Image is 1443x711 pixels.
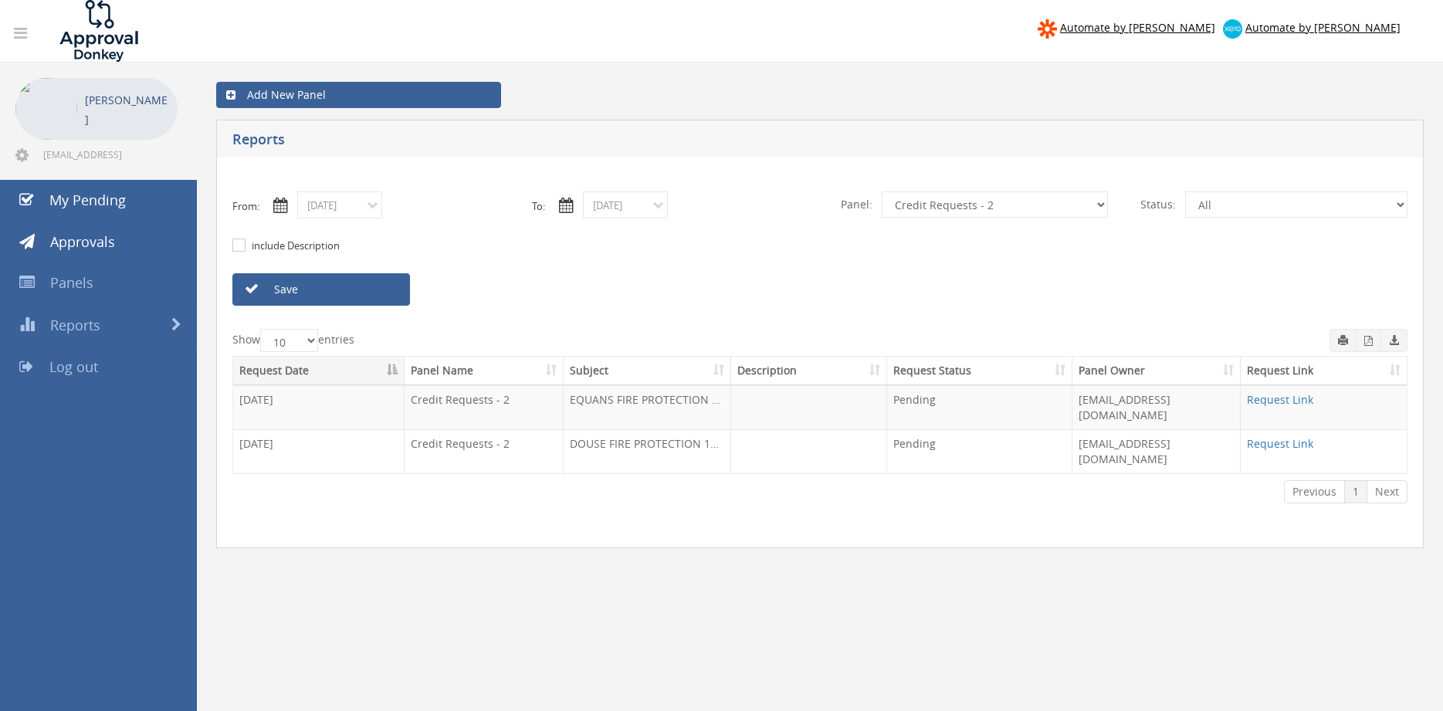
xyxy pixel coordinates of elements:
[887,385,1072,429] td: Pending
[49,357,98,376] span: Log out
[233,385,405,429] td: [DATE]
[232,199,259,214] label: From:
[50,273,93,292] span: Panels
[232,329,354,352] label: Show entries
[216,82,501,108] a: Add New Panel
[532,199,545,214] label: To:
[233,357,405,385] th: Request Date: activate to sort column descending
[731,357,887,385] th: Description: activate to sort column ascending
[1131,191,1185,218] span: Status:
[405,385,564,429] td: Credit Requests - 2
[564,385,731,429] td: EQUANS FIRE PROTECTION 1104077-D01 $2,262.15
[564,429,731,473] td: DOUSE FIRE PROTECTION 1105096-D01 $594.00
[260,329,318,352] select: Showentries
[232,132,1058,151] h5: Reports
[1072,429,1241,473] td: [EMAIL_ADDRESS][DOMAIN_NAME]
[405,357,564,385] th: Panel Name: activate to sort column ascending
[49,191,126,209] span: My Pending
[43,148,174,161] span: [EMAIL_ADDRESS][DOMAIN_NAME]
[1060,20,1215,35] span: Automate by [PERSON_NAME]
[1247,392,1313,407] a: Request Link
[85,90,170,129] p: [PERSON_NAME]
[887,429,1072,473] td: Pending
[50,316,100,334] span: Reports
[1072,385,1241,429] td: [EMAIL_ADDRESS][DOMAIN_NAME]
[1072,357,1241,385] th: Panel Owner: activate to sort column ascending
[887,357,1072,385] th: Request Status: activate to sort column ascending
[232,273,410,306] a: Save
[1247,436,1313,451] a: Request Link
[564,357,731,385] th: Subject: activate to sort column ascending
[50,232,115,251] span: Approvals
[1367,480,1407,503] a: Next
[1284,480,1345,503] a: Previous
[1344,480,1367,503] a: 1
[233,429,405,473] td: [DATE]
[248,239,340,254] label: include Description
[1223,19,1242,39] img: xero-logo.png
[1038,19,1057,39] img: zapier-logomark.png
[832,191,882,218] span: Panel:
[405,429,564,473] td: Credit Requests - 2
[1245,20,1401,35] span: Automate by [PERSON_NAME]
[1241,357,1407,385] th: Request Link: activate to sort column ascending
